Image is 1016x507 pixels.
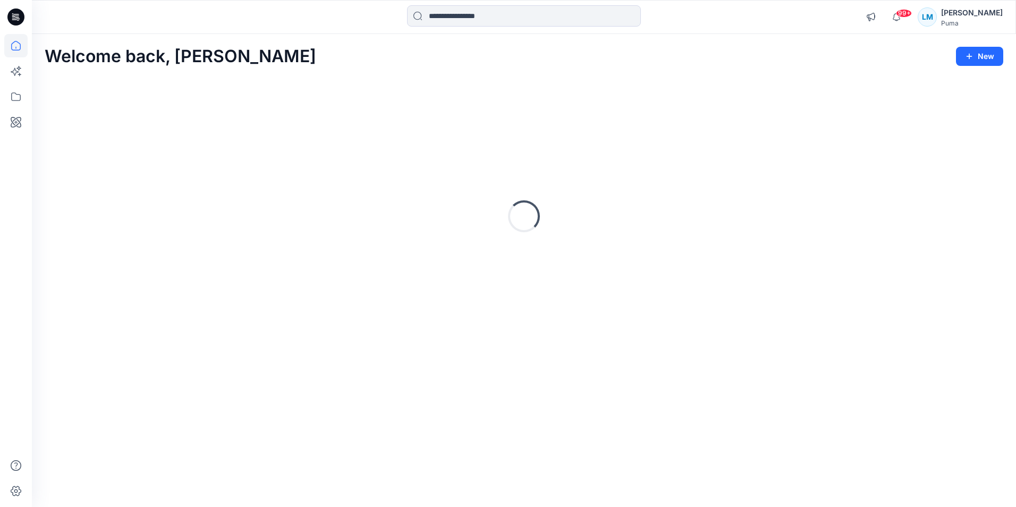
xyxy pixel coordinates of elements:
[941,19,1003,27] div: Puma
[896,9,912,18] span: 99+
[918,7,937,27] div: LM
[941,6,1003,19] div: [PERSON_NAME]
[45,47,316,66] h2: Welcome back, [PERSON_NAME]
[956,47,1003,66] button: New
